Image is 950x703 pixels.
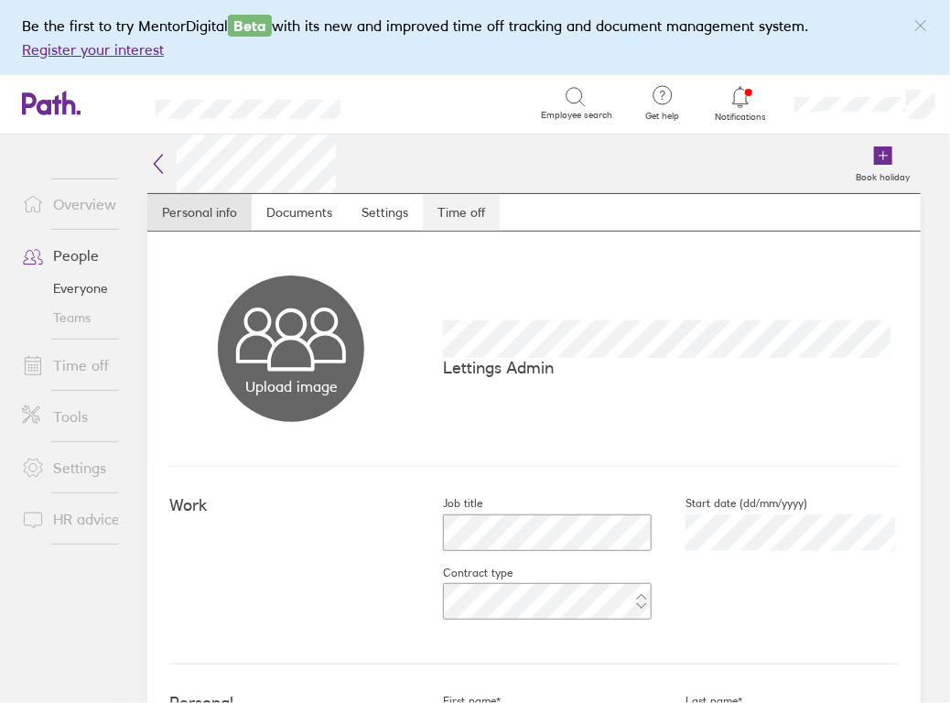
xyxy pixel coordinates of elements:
[347,194,423,231] a: Settings
[423,194,500,231] a: Time off
[845,135,921,193] a: Book holiday
[390,94,437,111] div: Search
[711,112,771,123] span: Notifications
[7,303,155,332] a: Teams
[7,274,155,303] a: Everyone
[542,110,613,121] span: Employee search
[656,496,807,511] label: Start date (dd/mm/yyyy)
[22,15,928,60] div: Be the first to try MentorDigital with its new and improved time off tracking and document manage...
[147,194,252,231] a: Personal info
[22,38,164,60] button: Register your interest
[414,566,513,580] label: Contract type
[711,84,771,123] a: Notifications
[228,15,272,37] span: Beta
[414,496,482,511] label: Job title
[7,398,155,435] a: Tools
[252,194,347,231] a: Documents
[169,496,414,515] h4: Work
[7,237,155,274] a: People
[443,358,899,377] p: Lettings Admin
[7,186,155,222] a: Overview
[7,501,155,537] a: HR advice
[7,449,155,486] a: Settings
[633,111,693,122] span: Get help
[845,167,921,183] label: Book holiday
[7,347,155,384] a: Time off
